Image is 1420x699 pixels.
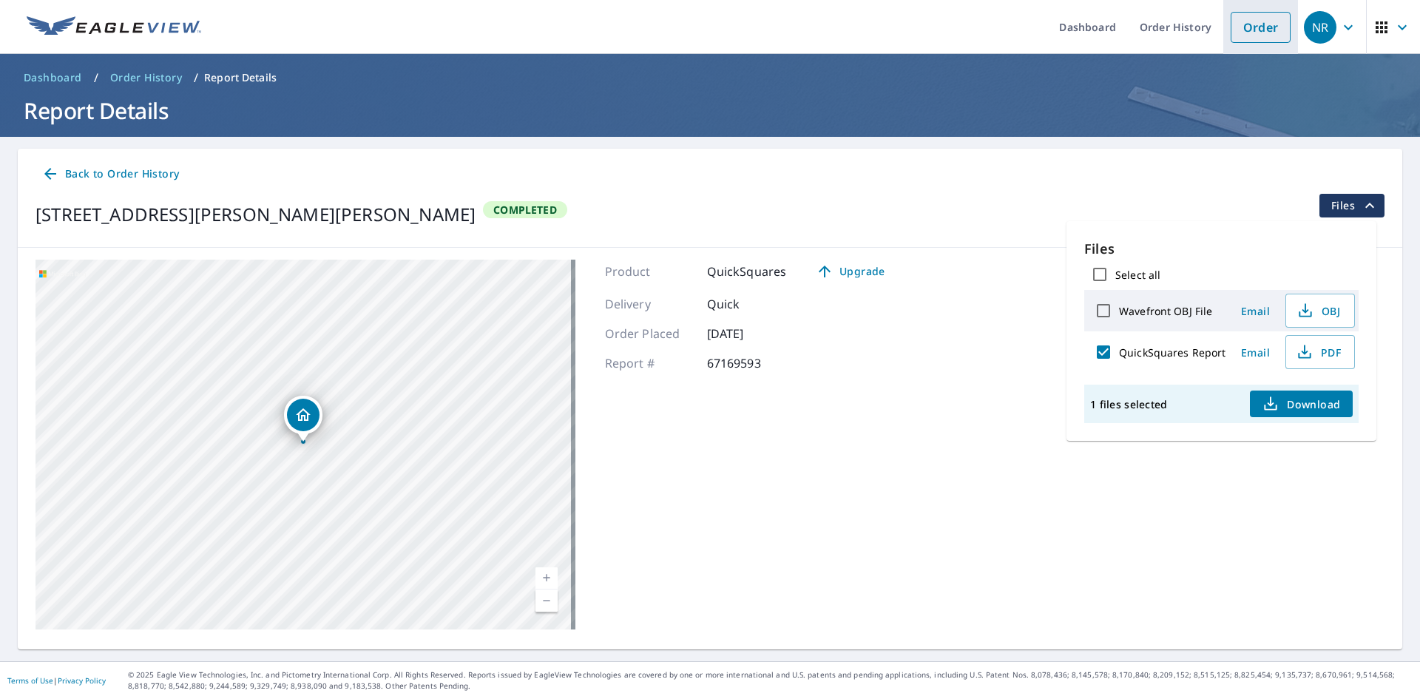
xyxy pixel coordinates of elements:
li: / [194,69,198,87]
a: Terms of Use [7,675,53,686]
p: Delivery [605,295,694,313]
p: Order Placed [605,325,694,342]
div: NR [1304,11,1336,44]
p: Files [1084,239,1359,259]
span: Download [1262,395,1340,413]
a: Order [1231,12,1291,43]
button: Email [1232,300,1279,323]
a: Back to Order History [35,161,185,188]
span: Upgrade [813,263,887,280]
span: Back to Order History [41,165,179,183]
a: Privacy Policy [58,675,106,686]
span: Email [1238,304,1274,318]
p: © 2025 Eagle View Technologies, Inc. and Pictometry International Corp. All Rights Reserved. Repo... [128,669,1413,692]
p: QuickSquares [707,263,787,280]
p: 67169593 [707,354,796,372]
a: Current Level 14, Zoom Out [535,590,558,612]
p: Product [605,263,694,280]
p: Quick [707,295,796,313]
label: QuickSquares Report [1119,345,1226,359]
div: Dropped pin, building 1, Residential property, 1469 Thelbert Dr Fayetteville, NC 28301 [284,396,322,442]
p: | [7,676,106,685]
button: OBJ [1285,294,1355,328]
button: Download [1250,391,1352,417]
span: OBJ [1295,302,1342,320]
p: Report # [605,354,694,372]
button: Email [1232,341,1279,364]
p: 1 files selected [1090,397,1167,411]
label: Select all [1115,268,1160,282]
span: Dashboard [24,70,82,85]
label: Wavefront OBJ File [1119,304,1212,318]
a: Dashboard [18,66,88,90]
span: Email [1238,345,1274,359]
p: [DATE] [707,325,796,342]
img: EV Logo [27,16,201,38]
span: Files [1331,197,1379,215]
button: filesDropdownBtn-67169593 [1319,194,1384,217]
a: Order History [104,66,188,90]
button: PDF [1285,335,1355,369]
span: Completed [484,203,566,217]
div: [STREET_ADDRESS][PERSON_NAME][PERSON_NAME] [35,201,476,228]
p: Report Details [204,70,277,85]
nav: breadcrumb [18,66,1402,90]
span: Order History [110,70,182,85]
span: PDF [1295,343,1342,361]
a: Current Level 14, Zoom In [535,567,558,590]
a: Upgrade [804,260,896,283]
h1: Report Details [18,95,1402,126]
li: / [94,69,98,87]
